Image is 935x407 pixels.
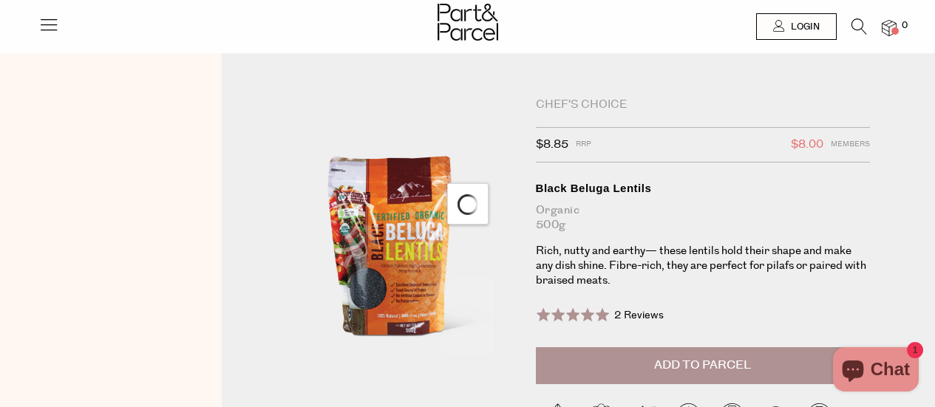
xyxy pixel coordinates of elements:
[536,98,871,112] div: Chef's Choice
[756,13,837,40] a: Login
[536,181,871,196] div: Black Beluga Lentils
[654,357,751,374] span: Add to Parcel
[266,98,513,389] img: Black Beluga Lentils
[829,347,923,395] inbox-online-store-chat: Shopify online store chat
[536,347,871,384] button: Add to Parcel
[576,135,591,154] span: RRP
[791,135,823,154] span: $8.00
[787,21,820,33] span: Login
[898,19,911,33] span: 0
[536,135,568,154] span: $8.85
[536,244,871,288] p: Rich, nutty and earthy— these lentils hold their shape and make any dish shine. Fibre-rich, they ...
[831,135,870,154] span: Members
[438,4,498,41] img: Part&Parcel
[536,203,871,233] div: Organic 500g
[614,308,664,323] span: 2 Reviews
[882,20,897,35] a: 0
